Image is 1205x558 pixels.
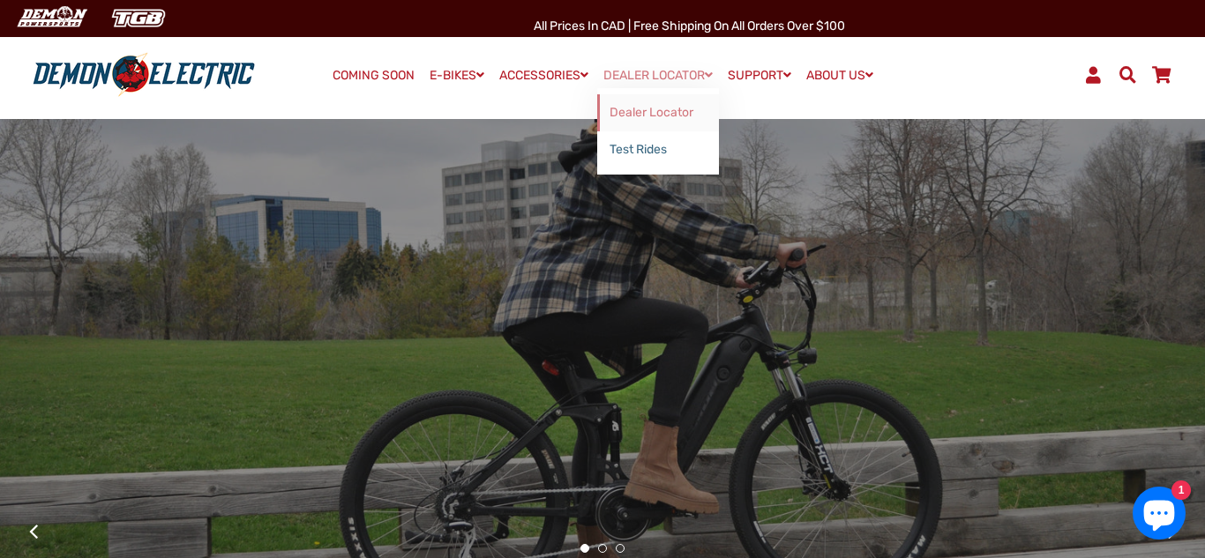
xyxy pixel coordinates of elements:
a: Test Rides [597,131,719,168]
a: E-BIKES [423,63,490,88]
a: ACCESSORIES [493,63,595,88]
a: DEALER LOCATOR [597,63,719,88]
button: 1 of 3 [580,544,589,553]
button: 2 of 3 [598,544,607,553]
button: 3 of 3 [616,544,625,553]
a: Dealer Locator [597,94,719,131]
img: Demon Electric [9,4,94,33]
img: Demon Electric logo [26,52,261,98]
img: TGB Canada [102,4,175,33]
a: COMING SOON [326,63,421,88]
a: ABOUT US [800,63,879,88]
span: All Prices in CAD | Free shipping on all orders over $100 [534,19,845,33]
a: SUPPORT [722,63,797,88]
inbox-online-store-chat: Shopify online store chat [1127,487,1191,544]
